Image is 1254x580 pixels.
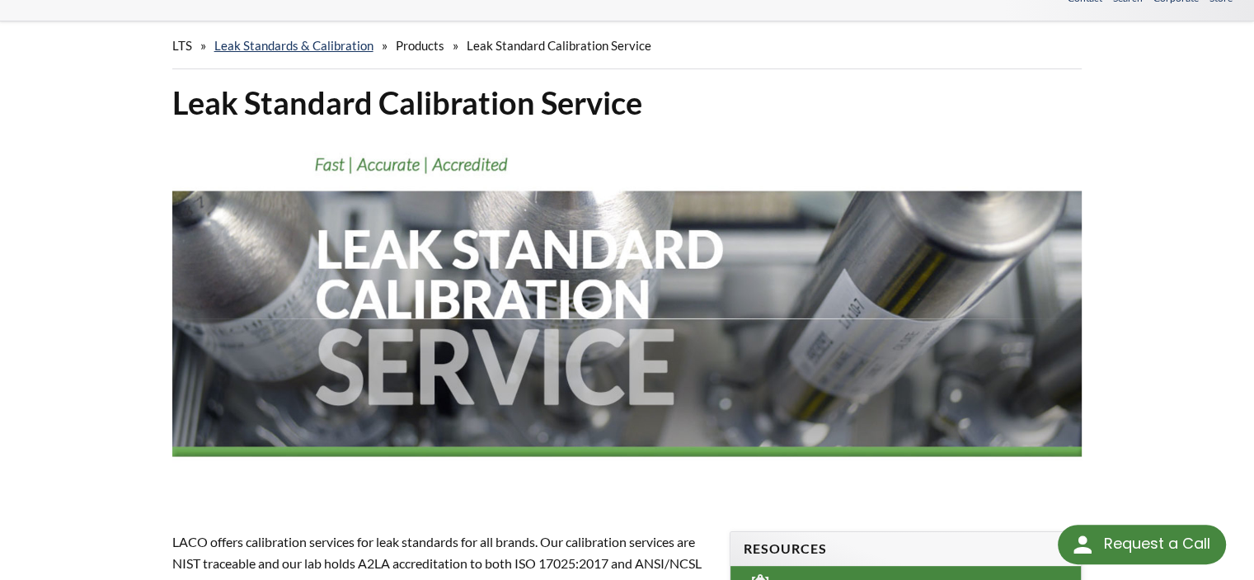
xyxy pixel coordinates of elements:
h1: Leak Standard Calibration Service [172,83,1083,123]
div: » » » [172,22,1083,69]
span: Products [396,38,444,53]
div: Request a Call [1103,525,1209,563]
div: Request a Call [1058,525,1226,564]
img: Leak Standard Calibration Service header [172,136,1083,501]
h4: Resources [744,540,1068,558]
img: round button [1069,531,1096,558]
span: LTS [172,38,192,53]
span: Leak Standard Calibration Service [467,38,651,53]
a: Leak Standards & Calibration [214,38,373,53]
